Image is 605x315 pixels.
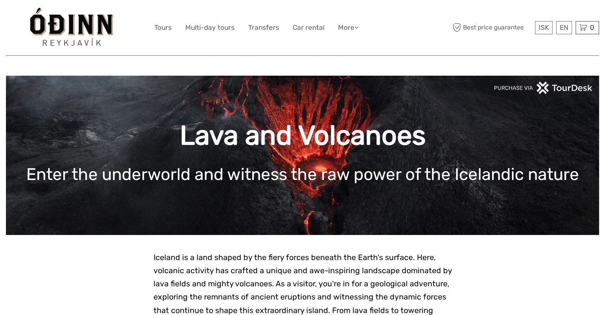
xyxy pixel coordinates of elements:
a: Car rental [293,22,325,33]
a: Multi-day tours [185,22,235,33]
img: PurchaseViaTourDeskwhite.png [494,82,593,94]
h1: Enter the underworld and witness the raw power of the Icelandic nature [18,164,587,184]
h1: Lava and Volcanoes [18,119,587,152]
span: Best price guarantee [451,21,533,34]
span: ISK [539,23,549,31]
span: 0 [589,23,595,31]
div: EN [556,21,572,34]
img: General Info: [29,6,115,49]
a: Tours [154,22,172,33]
a: Transfers [248,22,279,33]
a: More [338,22,359,33]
